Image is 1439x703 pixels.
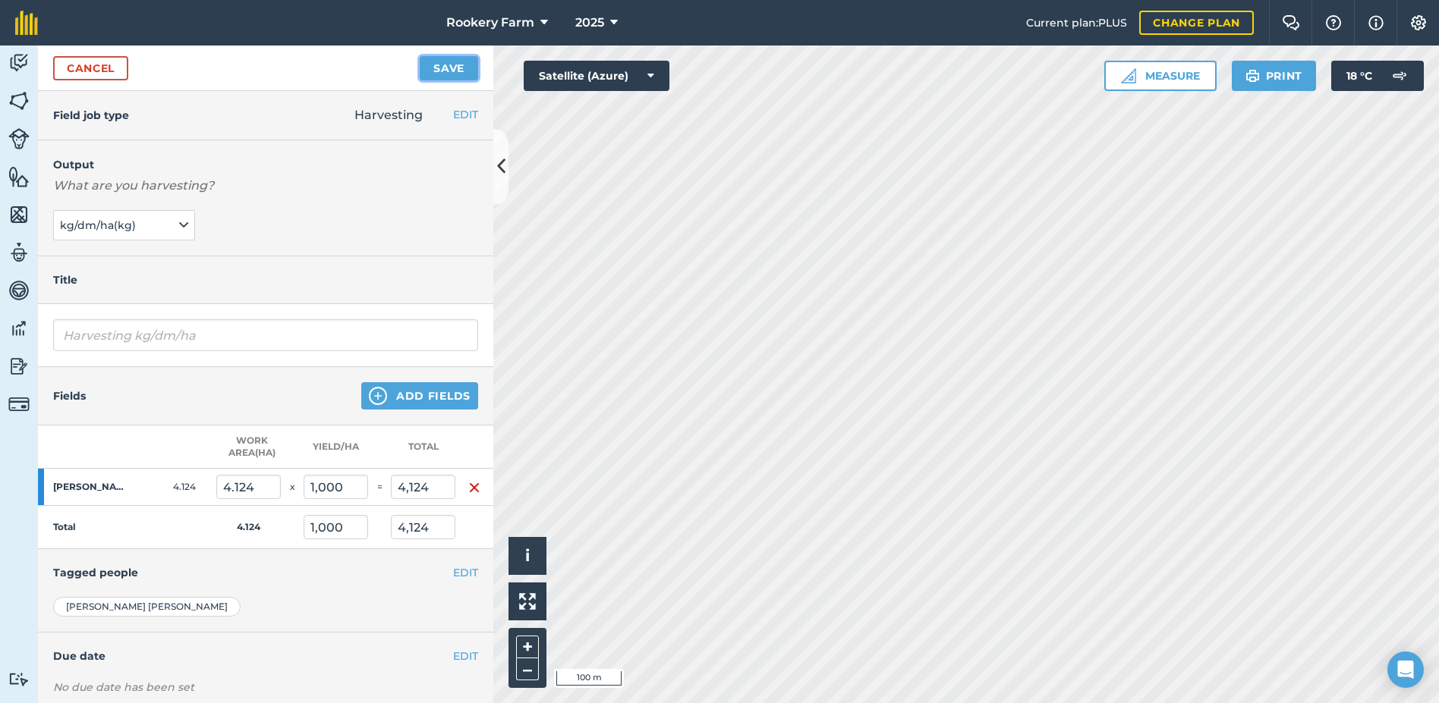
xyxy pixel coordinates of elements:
button: kg/dm/ha(kg) [53,210,195,240]
img: svg+xml;base64,PD94bWwgdmVyc2lvbj0iMS4wIiBlbmNvZGluZz0idXRmLTgiPz4KPCEtLSBHZW5lcmF0b3I6IEFkb2JlIE... [8,52,30,74]
h4: Fields [53,388,86,404]
button: Add Fields [361,382,478,410]
strong: Total [53,521,76,532]
img: svg+xml;base64,PHN2ZyB4bWxucz0iaHR0cDovL3d3dy53My5vcmcvMjAwMC9zdmciIHdpZHRoPSIxNiIgaGVpZ2h0PSIyNC... [468,479,480,497]
img: svg+xml;base64,PD94bWwgdmVyc2lvbj0iMS4wIiBlbmNvZGluZz0idXRmLTgiPz4KPCEtLSBHZW5lcmF0b3I6IEFkb2JlIE... [8,317,30,340]
span: Current plan : PLUS [1026,14,1127,31]
a: Cancel [53,56,128,80]
th: Total [391,425,455,469]
img: A question mark icon [1324,15,1343,30]
a: Change plan [1139,11,1254,35]
button: Satellite (Azure) [524,61,669,91]
button: – [516,658,539,680]
div: [PERSON_NAME] [PERSON_NAME] [53,597,241,617]
img: svg+xml;base64,PHN2ZyB4bWxucz0iaHR0cDovL3d3dy53My5vcmcvMjAwMC9zdmciIHdpZHRoPSI1NiIgaGVpZ2h0PSI2MC... [8,165,30,188]
button: i [509,537,546,575]
img: svg+xml;base64,PD94bWwgdmVyc2lvbj0iMS4wIiBlbmNvZGluZz0idXRmLTgiPz4KPCEtLSBHZW5lcmF0b3I6IEFkb2JlIE... [8,355,30,378]
div: No due date has been set [53,679,478,695]
span: 18 ° C [1346,61,1372,91]
img: A cog icon [1409,15,1428,30]
img: svg+xml;base64,PD94bWwgdmVyc2lvbj0iMS4wIiBlbmNvZGluZz0idXRmLTgiPz4KPCEtLSBHZW5lcmF0b3I6IEFkb2JlIE... [8,394,30,415]
img: svg+xml;base64,PHN2ZyB4bWxucz0iaHR0cDovL3d3dy53My5vcmcvMjAwMC9zdmciIHdpZHRoPSI1NiIgaGVpZ2h0PSI2MC... [8,203,30,226]
img: svg+xml;base64,PD94bWwgdmVyc2lvbj0iMS4wIiBlbmNvZGluZz0idXRmLTgiPz4KPCEtLSBHZW5lcmF0b3I6IEFkb2JlIE... [8,279,30,302]
button: 18 °C [1331,61,1424,91]
td: = [368,469,391,506]
button: Measure [1104,61,1217,91]
h4: Field job type [53,107,129,124]
h4: Due date [53,648,478,664]
span: Rookery Farm [446,14,534,32]
span: 2025 [575,14,604,32]
th: Work area ( Ha ) [216,425,281,469]
img: svg+xml;base64,PD94bWwgdmVyc2lvbj0iMS4wIiBlbmNvZGluZz0idXRmLTgiPz4KPCEtLSBHZW5lcmF0b3I6IEFkb2JlIE... [8,672,30,686]
button: EDIT [453,564,478,581]
img: svg+xml;base64,PHN2ZyB4bWxucz0iaHR0cDovL3d3dy53My5vcmcvMjAwMC9zdmciIHdpZHRoPSIxNCIgaGVpZ2h0PSIyNC... [369,387,387,405]
img: svg+xml;base64,PD94bWwgdmVyc2lvbj0iMS4wIiBlbmNvZGluZz0idXRmLTgiPz4KPCEtLSBHZW5lcmF0b3I6IEFkb2JlIE... [8,241,30,264]
button: Print [1232,61,1317,91]
th: Yield / Ha [304,425,368,469]
em: What are you harvesting? [53,178,214,193]
button: + [516,636,539,658]
img: svg+xml;base64,PHN2ZyB4bWxucz0iaHR0cDovL3d3dy53My5vcmcvMjAwMC9zdmciIHdpZHRoPSIxOSIgaGVpZ2h0PSIyNC... [1245,67,1260,85]
input: What needs doing? [53,319,478,351]
span: kg/dm/ha ( kg ) [60,217,139,234]
strong: 4.124 [237,521,260,532]
img: svg+xml;base64,PD94bWwgdmVyc2lvbj0iMS4wIiBlbmNvZGluZz0idXRmLTgiPz4KPCEtLSBHZW5lcmF0b3I6IEFkb2JlIE... [1384,61,1415,91]
img: Ruler icon [1121,68,1136,83]
strong: [PERSON_NAME]'s house field [53,481,124,493]
td: x [281,469,304,506]
img: svg+xml;base64,PHN2ZyB4bWxucz0iaHR0cDovL3d3dy53My5vcmcvMjAwMC9zdmciIHdpZHRoPSI1NiIgaGVpZ2h0PSI2MC... [8,89,30,112]
img: Two speech bubbles overlapping with the left bubble in the forefront [1282,15,1300,30]
img: Four arrows, one pointing top left, one top right, one bottom right and the last bottom left [519,593,536,610]
h4: Title [53,271,478,288]
img: svg+xml;base64,PD94bWwgdmVyc2lvbj0iMS4wIiBlbmNvZGluZz0idXRmLTgiPz4KPCEtLSBHZW5lcmF0b3I6IEFkb2JlIE... [8,128,30,149]
img: fieldmargin Logo [15,11,38,35]
button: EDIT [453,648,478,664]
button: Save [420,56,478,80]
h4: Output [53,155,478,174]
img: svg+xml;base64,PHN2ZyB4bWxucz0iaHR0cDovL3d3dy53My5vcmcvMjAwMC9zdmciIHdpZHRoPSIxNyIgaGVpZ2h0PSIxNy... [1368,14,1384,32]
div: Open Intercom Messenger [1387,651,1424,688]
button: EDIT [453,106,478,123]
span: Harvesting [354,108,423,122]
span: i [525,546,530,565]
td: 4.124 [152,469,216,506]
h4: Tagged people [53,564,478,581]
